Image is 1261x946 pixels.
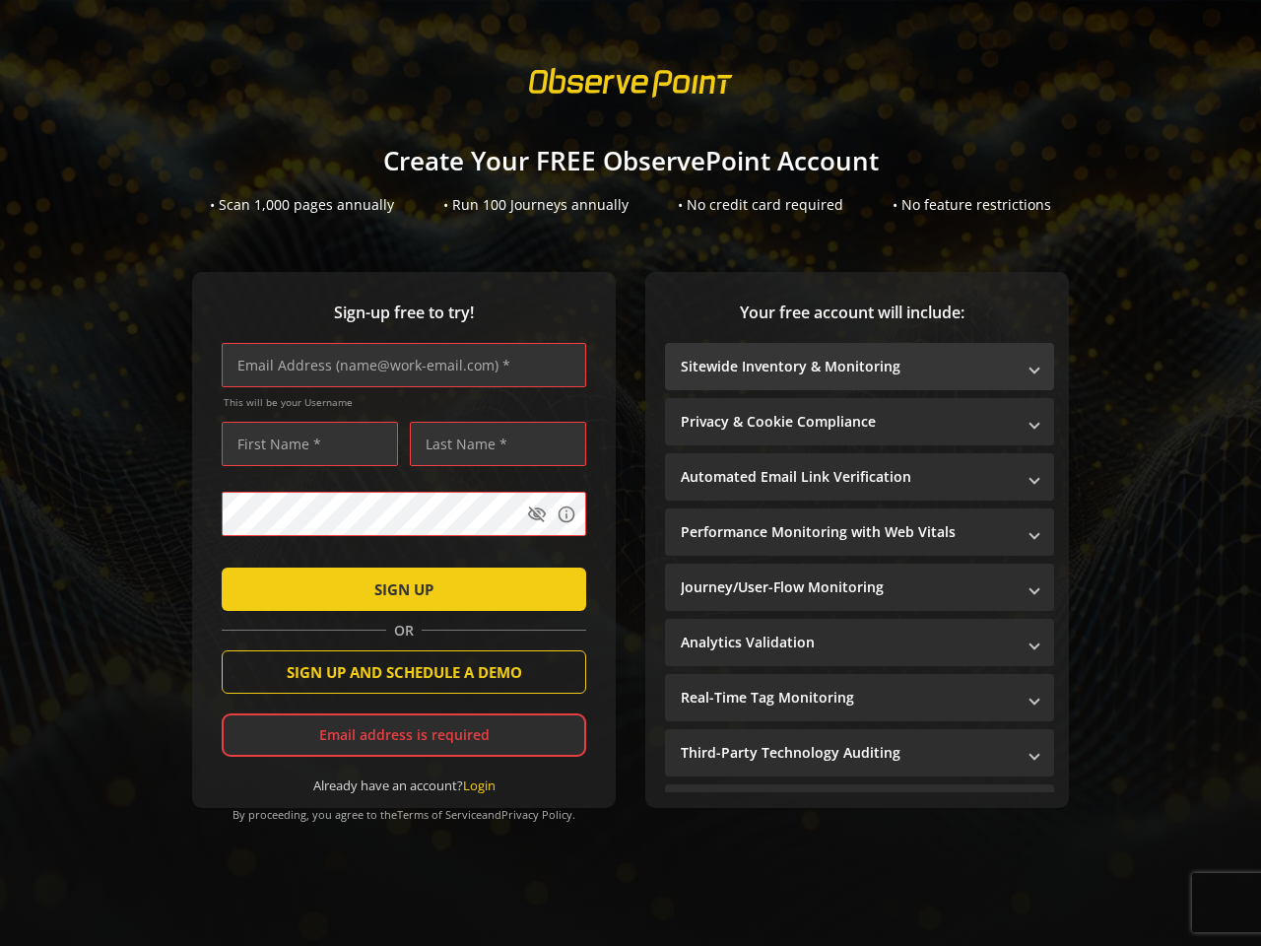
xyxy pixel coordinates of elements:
[665,619,1054,666] mat-expansion-panel-header: Analytics Validation
[681,743,1015,763] mat-panel-title: Third-Party Technology Auditing
[397,807,482,822] a: Terms of Service
[665,343,1054,390] mat-expansion-panel-header: Sitewide Inventory & Monitoring
[665,674,1054,721] mat-expansion-panel-header: Real-Time Tag Monitoring
[386,621,422,641] span: OR
[222,713,586,757] div: Email address is required
[463,777,496,794] a: Login
[681,577,1015,597] mat-panel-title: Journey/User-Flow Monitoring
[222,343,586,387] input: Email Address (name@work-email.com) *
[665,729,1054,777] mat-expansion-panel-header: Third-Party Technology Auditing
[527,505,547,524] mat-icon: visibility_off
[681,688,1015,708] mat-panel-title: Real-Time Tag Monitoring
[501,807,572,822] a: Privacy Policy
[287,654,522,690] span: SIGN UP AND SCHEDULE A DEMO
[681,412,1015,432] mat-panel-title: Privacy & Cookie Compliance
[222,650,586,694] button: SIGN UP AND SCHEDULE A DEMO
[665,398,1054,445] mat-expansion-panel-header: Privacy & Cookie Compliance
[222,302,586,324] span: Sign-up free to try!
[678,195,843,215] div: • No credit card required
[681,522,1015,542] mat-panel-title: Performance Monitoring with Web Vitals
[410,422,586,466] input: Last Name *
[681,357,1015,376] mat-panel-title: Sitewide Inventory & Monitoring
[893,195,1051,215] div: • No feature restrictions
[374,572,433,607] span: SIGN UP
[443,195,629,215] div: • Run 100 Journeys annually
[557,505,576,524] mat-icon: info
[210,195,394,215] div: • Scan 1,000 pages annually
[665,564,1054,611] mat-expansion-panel-header: Journey/User-Flow Monitoring
[665,508,1054,556] mat-expansion-panel-header: Performance Monitoring with Web Vitals
[224,395,586,409] span: This will be your Username
[222,568,586,611] button: SIGN UP
[665,302,1039,324] span: Your free account will include:
[681,633,1015,652] mat-panel-title: Analytics Validation
[681,467,1015,487] mat-panel-title: Automated Email Link Verification
[665,453,1054,501] mat-expansion-panel-header: Automated Email Link Verification
[222,777,586,795] div: Already have an account?
[222,794,586,822] div: By proceeding, you agree to the and .
[222,422,398,466] input: First Name *
[665,784,1054,832] mat-expansion-panel-header: Global Site Auditing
